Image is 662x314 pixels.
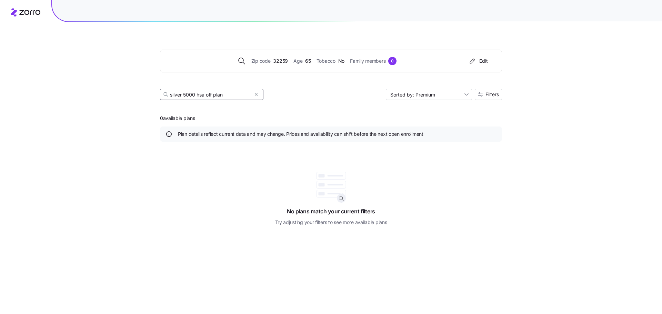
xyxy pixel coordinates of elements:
span: Try adjusting your filters to see more available plans [275,219,387,226]
button: Filters [475,89,502,100]
span: 32259 [273,57,288,65]
input: Plan ID, carrier etc. [160,89,263,100]
div: 0 [388,57,397,65]
span: Age [293,57,302,65]
span: Plan details reflect current data and may change. Prices and availability can shift before the ne... [178,131,423,138]
span: Filters [485,92,499,97]
span: 65 [305,57,311,65]
span: Zip code [251,57,271,65]
span: No [338,57,344,65]
span: Family members [350,57,385,65]
span: No plans match your current filters [287,200,375,216]
span: 0 available plans [160,115,195,122]
button: Edit [465,55,491,67]
span: Tobacco [317,57,335,65]
div: Edit [468,58,488,64]
input: Sort by [386,89,472,100]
